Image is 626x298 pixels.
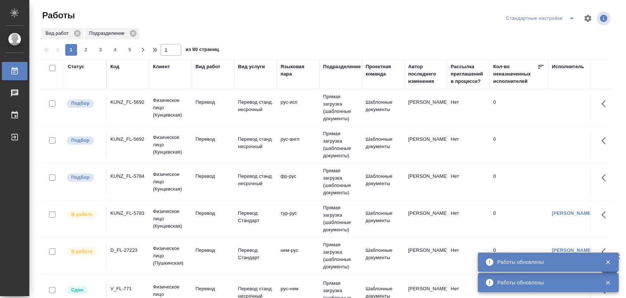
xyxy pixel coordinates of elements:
[600,259,615,265] button: Закрыть
[597,169,615,187] button: Здесь прячутся важные кнопки
[319,89,362,126] td: Прямая загрузка (шаблонные документы)
[366,63,401,78] div: Проектная команда
[153,245,188,267] p: Физическое лицо (Пушкинская)
[110,173,146,180] div: KUNZ_FL-5784
[579,10,597,27] span: Настроить таблицу
[277,95,319,121] td: рус-исп
[66,247,102,257] div: Исполнитель выполняет работу
[552,63,584,70] div: Исполнитель
[71,100,89,107] p: Подбор
[71,248,92,255] p: В работе
[66,210,102,220] div: Исполнитель выполняет работу
[95,46,106,54] span: 3
[597,132,615,150] button: Здесь прячутся важные кнопки
[186,45,219,56] span: из 80 страниц
[447,243,490,269] td: Нет
[497,279,594,286] div: Работы обновлены
[110,210,146,217] div: KUNZ_FL-5783
[600,279,615,286] button: Закрыть
[277,169,319,195] td: фр-рус
[490,132,548,158] td: 0
[504,12,579,24] div: split button
[153,134,188,156] p: Физическое лицо (Кунцевская)
[85,28,139,40] div: Подразделение
[404,243,447,269] td: [PERSON_NAME]
[153,208,188,230] p: Физическое лицо (Кунцевская)
[447,132,490,158] td: Нет
[109,46,121,54] span: 4
[277,206,319,232] td: тур-рус
[238,247,273,261] p: Перевод Стандарт
[404,206,447,232] td: [PERSON_NAME]
[195,285,231,293] p: Перевод
[597,95,615,113] button: Здесь прячутся важные кнопки
[493,63,537,85] div: Кол-во неназначенных исполнителей
[238,210,273,224] p: Перевод Стандарт
[497,258,594,266] div: Работы обновлены
[71,174,89,181] p: Подбор
[362,132,404,158] td: Шаблонные документы
[109,44,121,56] button: 4
[490,95,548,121] td: 0
[238,99,273,113] p: Перевод станд. несрочный
[323,63,361,70] div: Подразделение
[110,136,146,143] div: KUNZ_FL-5692
[597,11,612,25] span: Посмотреть информацию
[110,99,146,106] div: KUNZ_FL-5692
[153,63,170,70] div: Клиент
[40,10,75,21] span: Работы
[447,206,490,232] td: Нет
[195,63,220,70] div: Вид работ
[319,126,362,163] td: Прямая загрузка (шаблонные документы)
[71,286,83,294] p: Сдан
[153,171,188,193] p: Физическое лицо (Кунцевская)
[597,206,615,224] button: Здесь прячутся важные кнопки
[68,63,84,70] div: Статус
[45,30,71,37] p: Вид работ
[153,97,188,119] p: Физическое лицо (Кунцевская)
[408,63,443,85] div: Автор последнего изменения
[238,173,273,187] p: Перевод станд. несрочный
[124,46,136,54] span: 5
[404,132,447,158] td: [PERSON_NAME]
[362,95,404,121] td: Шаблонные документы
[110,63,119,70] div: Код
[66,285,102,295] div: Менеджер проверил работу исполнителя, передает ее на следующий этап
[319,200,362,237] td: Прямая загрузка (шаблонные документы)
[238,63,265,70] div: Вид услуги
[597,243,615,261] button: Здесь прячутся важные кнопки
[281,63,316,78] div: Языковая пара
[362,169,404,195] td: Шаблонные документы
[110,285,146,293] div: V_FL-771
[404,169,447,195] td: [PERSON_NAME]
[195,247,231,254] p: Перевод
[195,210,231,217] p: Перевод
[195,136,231,143] p: Перевод
[277,243,319,269] td: нем-рус
[447,95,490,121] td: Нет
[66,136,102,146] div: Можно подбирать исполнителей
[80,44,92,56] button: 2
[238,136,273,150] p: Перевод станд. несрочный
[124,44,136,56] button: 5
[110,247,146,254] div: D_FL-27223
[404,95,447,121] td: [PERSON_NAME]
[362,206,404,232] td: Шаблонные документы
[277,132,319,158] td: рус-англ
[66,99,102,108] div: Можно подбирать исполнителей
[552,210,593,216] a: [PERSON_NAME]
[71,137,89,144] p: Подбор
[89,30,127,37] p: Подразделение
[195,99,231,106] p: Перевод
[362,243,404,269] td: Шаблонные документы
[490,206,548,232] td: 0
[319,163,362,200] td: Прямая загрузка (шаблонные документы)
[447,169,490,195] td: Нет
[195,173,231,180] p: Перевод
[319,238,362,274] td: Прямая загрузка (шаблонные документы)
[490,243,548,269] td: 0
[552,247,593,253] a: [PERSON_NAME]
[41,28,83,40] div: Вид работ
[66,173,102,183] div: Можно подбирать исполнителей
[451,63,486,85] div: Рассылка приглашений в процессе?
